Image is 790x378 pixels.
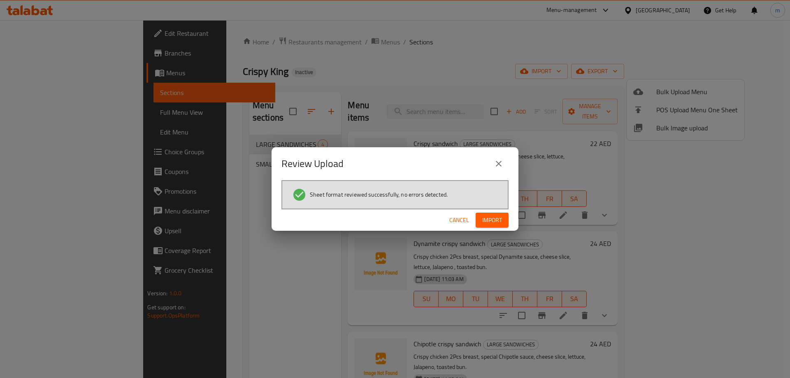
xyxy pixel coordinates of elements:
span: Sheet format reviewed successfully, no errors detected. [310,190,448,199]
button: Import [476,213,509,228]
span: Cancel [449,215,469,225]
h2: Review Upload [281,157,344,170]
button: Cancel [446,213,472,228]
button: close [489,154,509,174]
span: Import [482,215,502,225]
